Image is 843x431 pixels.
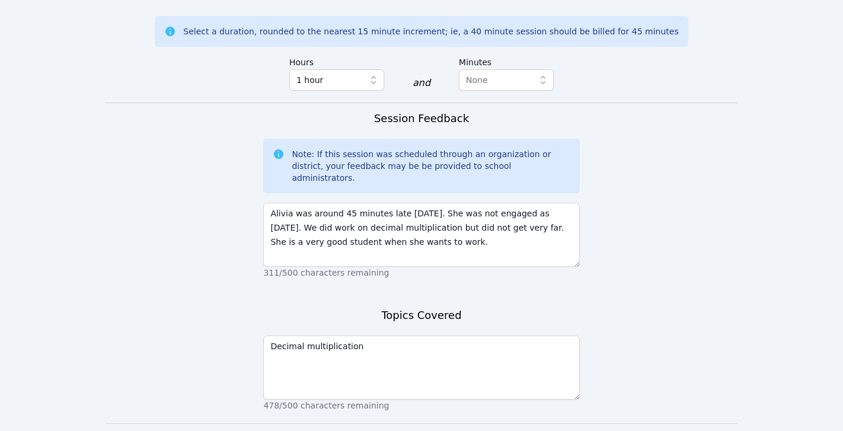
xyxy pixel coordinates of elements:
span: 1 hour [296,73,323,87]
button: None [459,69,554,91]
span: None [466,75,488,85]
div: and [413,76,430,90]
h3: Topics Covered [381,307,461,324]
h3: Session Feedback [374,110,469,127]
label: Hours [289,52,384,69]
div: Note: If this session was scheduled through an organization or district, your feedback may be be ... [292,148,570,184]
textarea: Decimal multiplication [263,336,579,400]
button: 1 hour [289,69,384,91]
p: 311/500 characters remaining [263,267,579,279]
div: Select a duration, rounded to the nearest 15 minute increment; ie, a 40 minute session should be ... [183,25,678,37]
label: Minutes [459,52,554,69]
textarea: Alivia was around 45 minutes late [DATE]. She was not engaged as [DATE]. We did work on decimal m... [263,203,579,267]
p: 478/500 characters remaining [263,400,579,411]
